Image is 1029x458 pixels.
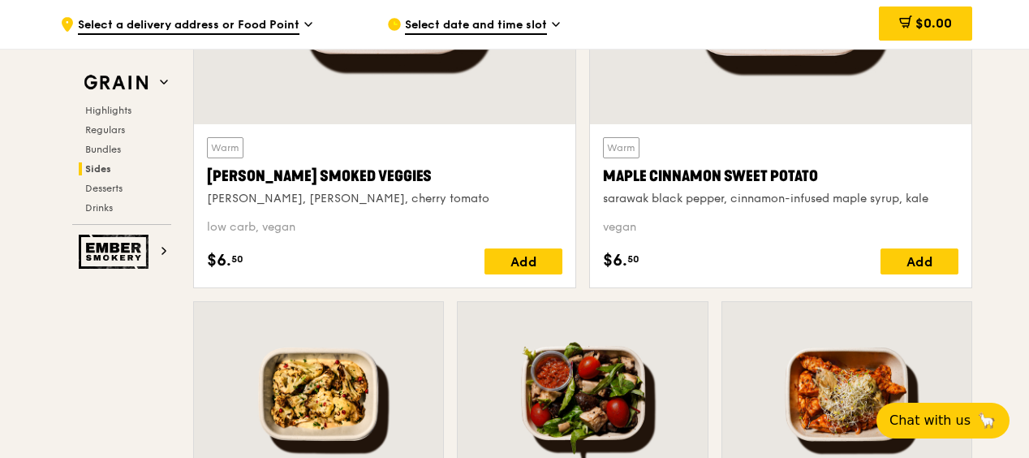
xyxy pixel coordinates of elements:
img: Grain web logo [79,68,153,97]
div: sarawak black pepper, cinnamon-infused maple syrup, kale [603,191,958,207]
span: 50 [627,253,639,266]
span: Highlights [85,105,131,116]
button: Chat with us🦙 [876,403,1010,439]
span: Regulars [85,124,125,136]
div: Warm [603,137,639,158]
span: $6. [603,248,627,273]
span: Bundles [85,144,121,155]
div: low carb, vegan [207,219,562,235]
span: Chat with us [889,411,971,430]
div: Warm [207,137,243,158]
span: Sides [85,163,111,175]
span: Drinks [85,202,113,214]
span: $6. [207,248,231,273]
span: 50 [231,253,243,266]
span: Desserts [85,183,123,194]
span: 🦙 [977,411,997,430]
span: $0.00 [915,15,952,31]
span: Select date and time slot [405,17,547,35]
div: Maple Cinnamon Sweet Potato [603,165,958,188]
div: Add [484,248,562,274]
div: [PERSON_NAME], [PERSON_NAME], cherry tomato [207,191,562,207]
div: [PERSON_NAME] Smoked Veggies [207,165,562,188]
span: Select a delivery address or Food Point [78,17,299,35]
div: Add [880,248,958,274]
img: Ember Smokery web logo [79,235,153,269]
div: vegan [603,219,958,235]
